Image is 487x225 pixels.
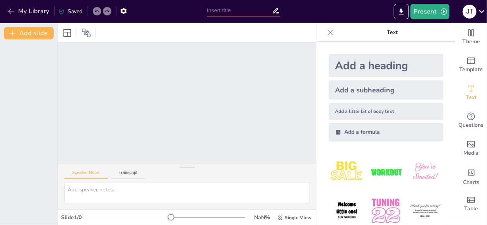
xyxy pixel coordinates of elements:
button: Speaker Notes [64,170,108,179]
span: Theme [462,37,480,46]
span: Position [82,28,91,37]
div: Change the overall theme [456,23,487,51]
span: Template [460,65,483,74]
p: Text [337,23,448,42]
span: Single View [285,215,311,221]
div: Add a formula [329,123,443,141]
button: My Library [6,5,53,17]
button: Transcript [111,170,145,179]
div: Add text boxes [456,79,487,107]
button: Present [410,4,449,19]
span: Table [464,205,478,213]
div: Layout [61,27,73,39]
img: 2.jpeg [368,154,404,190]
span: Media [464,149,479,157]
div: Get real-time input from your audience [456,107,487,135]
input: Insert title [207,5,272,16]
div: Add a little bit of body text [329,103,443,120]
div: NaN % [253,214,272,221]
button: J T [463,4,477,19]
div: Saved [58,8,82,15]
div: Add a table [456,190,487,218]
span: Charts [463,178,479,187]
img: 1.jpeg [329,154,365,190]
button: Add slide [4,27,54,39]
div: Add images, graphics, shapes or video [456,135,487,162]
div: Add a subheading [329,80,443,100]
div: Add ready made slides [456,51,487,79]
div: Add charts and graphs [456,162,487,190]
div: Slide 1 / 0 [61,214,171,221]
span: Questions [459,121,484,130]
div: J T [463,5,477,19]
span: Text [466,93,477,102]
div: Add a heading [329,54,443,77]
img: 3.jpeg [407,154,443,190]
button: Export to PowerPoint [394,4,409,19]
